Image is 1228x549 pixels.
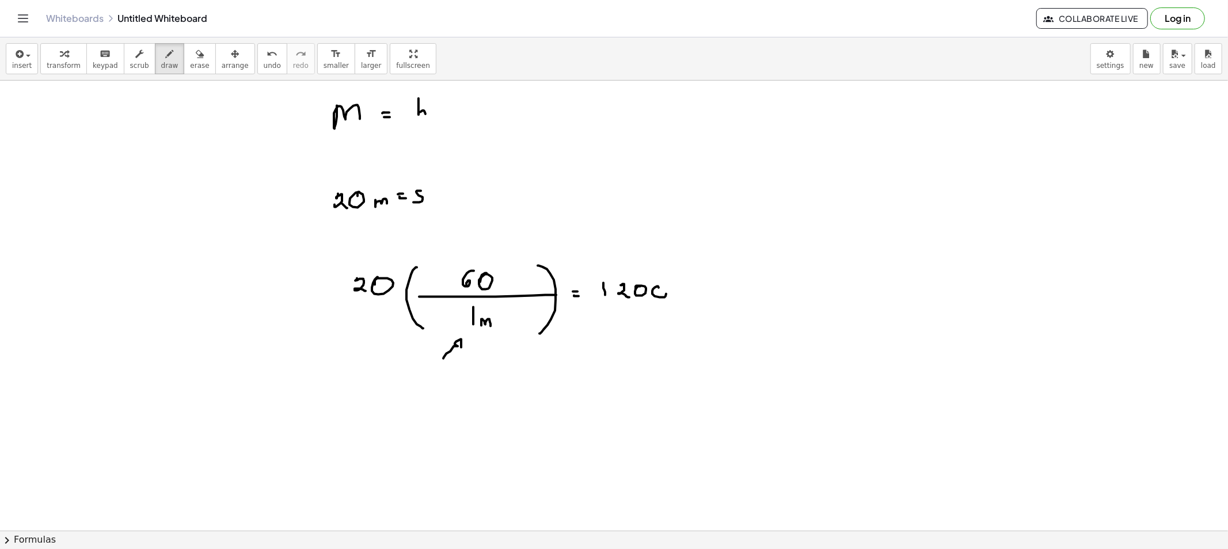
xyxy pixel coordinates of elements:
[1163,43,1192,74] button: save
[12,62,32,70] span: insert
[317,43,355,74] button: format_sizesmaller
[40,43,87,74] button: transform
[46,13,104,24] a: Whiteboards
[1133,43,1161,74] button: new
[1097,62,1124,70] span: settings
[47,62,81,70] span: transform
[1139,62,1154,70] span: new
[293,62,309,70] span: redo
[324,62,349,70] span: smaller
[264,62,281,70] span: undo
[93,62,118,70] span: keypad
[1150,7,1205,29] button: Log in
[1090,43,1131,74] button: settings
[1046,13,1138,24] span: Collaborate Live
[100,47,111,61] i: keyboard
[396,62,429,70] span: fullscreen
[366,47,377,61] i: format_size
[124,43,155,74] button: scrub
[215,43,255,74] button: arrange
[190,62,209,70] span: erase
[184,43,215,74] button: erase
[222,62,249,70] span: arrange
[257,43,287,74] button: undoundo
[330,47,341,61] i: format_size
[155,43,185,74] button: draw
[14,9,32,28] button: Toggle navigation
[86,43,124,74] button: keyboardkeypad
[161,62,178,70] span: draw
[287,43,315,74] button: redoredo
[390,43,436,74] button: fullscreen
[295,47,306,61] i: redo
[1036,8,1148,29] button: Collaborate Live
[1195,43,1222,74] button: load
[1201,62,1216,70] span: load
[361,62,381,70] span: larger
[130,62,149,70] span: scrub
[267,47,277,61] i: undo
[355,43,387,74] button: format_sizelarger
[6,43,38,74] button: insert
[1169,62,1185,70] span: save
